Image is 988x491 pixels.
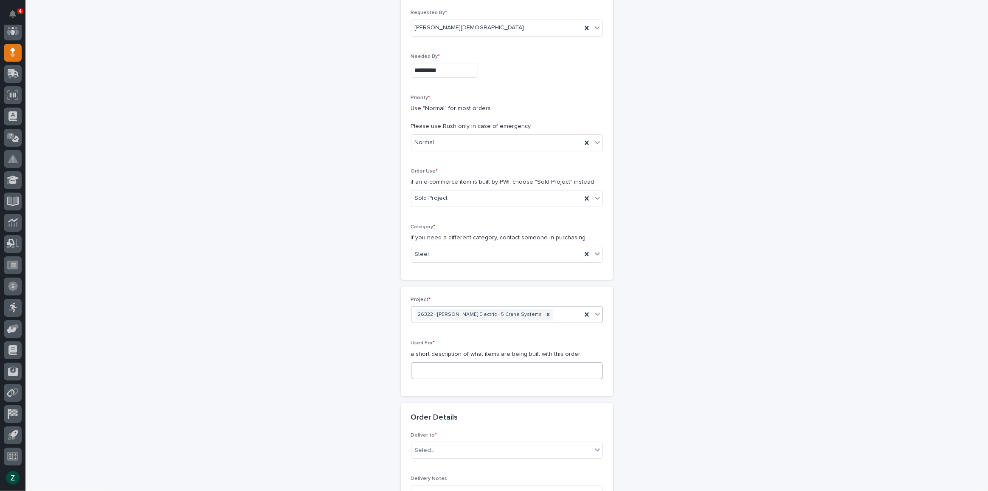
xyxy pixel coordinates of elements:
[411,54,440,59] span: Needed By
[411,350,603,359] p: a short description of what items are being built with this order
[411,413,458,423] h2: Order Details
[415,138,434,147] span: Normal
[415,23,524,32] span: [PERSON_NAME][DEMOGRAPHIC_DATA]
[411,10,448,15] span: Requested By
[415,194,448,203] span: Sold Project
[411,169,438,174] span: Order Use
[415,250,429,259] span: Steel
[4,469,22,487] button: users-avatar
[411,476,448,481] span: Delivery Notes
[411,104,603,131] p: Use "Normal" for most orders. Please use Rush only in case of emergency.
[411,224,436,230] span: Category
[411,433,437,438] span: Deliver to
[411,341,435,346] span: Used For
[411,178,603,187] p: if an e-commerce item is built by PWI, choose "Sold Project" instead
[411,233,603,242] p: if you need a different category, contact someone in purchasing
[416,309,543,321] div: 26322 - [PERSON_NAME] Electric - 5 Crane Systems
[411,297,431,302] span: Project
[19,8,22,14] p: 4
[415,446,436,455] div: Select...
[4,5,22,23] button: Notifications
[11,10,22,24] div: Notifications4
[411,95,431,100] span: Priority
